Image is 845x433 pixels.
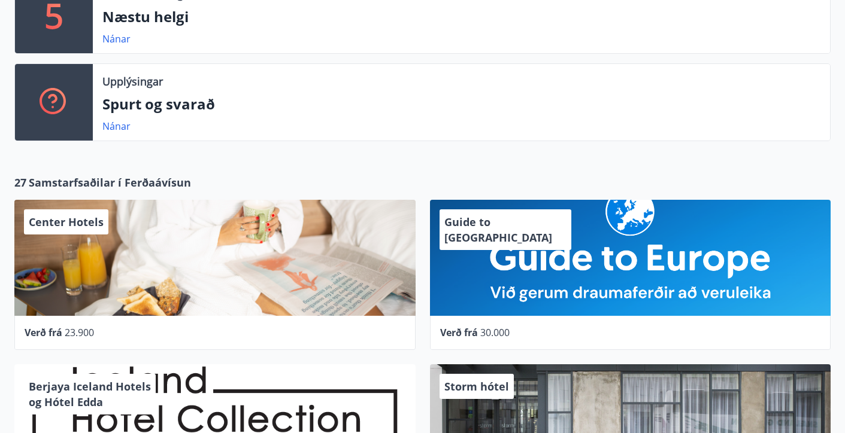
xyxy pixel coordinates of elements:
[102,74,163,89] p: Upplýsingar
[102,7,820,27] p: Næstu helgi
[444,215,552,245] span: Guide to [GEOGRAPHIC_DATA]
[444,379,509,394] span: Storm hótel
[29,175,191,190] span: Samstarfsaðilar í Ferðaávísun
[102,120,131,133] a: Nánar
[29,215,104,229] span: Center Hotels
[480,326,510,339] span: 30.000
[14,175,26,190] span: 27
[102,32,131,45] a: Nánar
[29,379,151,409] span: Berjaya Iceland Hotels og Hótel Edda
[65,326,94,339] span: 23.900
[102,94,820,114] p: Spurt og svarað
[25,326,62,339] span: Verð frá
[440,326,478,339] span: Verð frá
